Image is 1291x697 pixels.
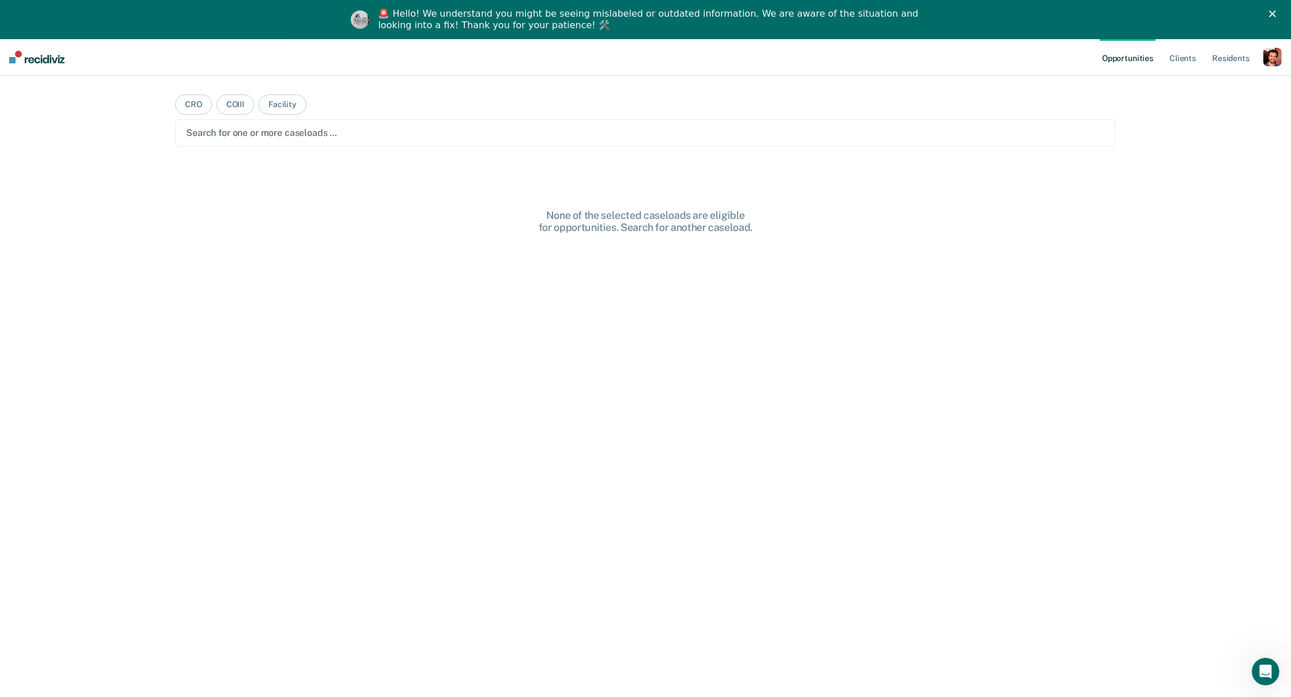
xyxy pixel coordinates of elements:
[9,51,65,63] img: Recidiviz
[351,10,369,29] img: Profile image for Kim
[1167,39,1198,75] a: Clients
[175,94,212,115] button: CRO
[1252,658,1279,685] iframe: Intercom live chat
[461,209,830,234] div: None of the selected caseloads are eligible for opportunities. Search for another caseload.
[1210,39,1252,75] a: Residents
[259,94,306,115] button: Facility
[378,8,922,31] div: 🚨 Hello! We understand you might be seeing mislabeled or outdated information. We are aware of th...
[1269,10,1281,17] div: Close
[217,94,254,115] button: COIII
[1100,39,1156,75] a: Opportunities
